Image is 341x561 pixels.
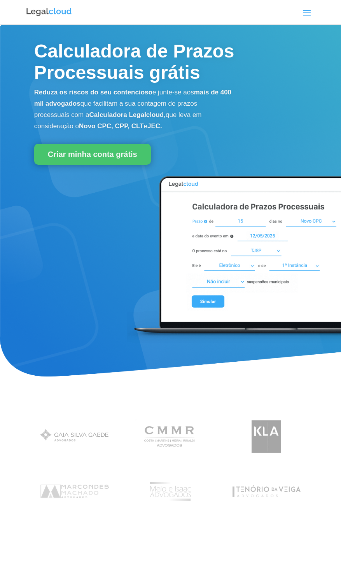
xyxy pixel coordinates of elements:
[127,338,341,344] a: Calculadora de Prazos Processuais Legalcloud
[34,144,151,165] a: Criar minha conta grátis
[131,470,209,513] img: Profissionais do escritório Melo e Isaac Advogados utilizam a Legalcloud
[227,470,305,513] img: Tenório da Veiga Advogados
[89,111,166,118] b: Calculadora Legalcloud,
[34,41,234,83] span: Calculadora de Prazos Processuais grátis
[26,7,72,17] img: Logo da Legalcloud
[34,89,152,96] b: Reduza os riscos do seu contencioso
[127,169,341,343] img: Calculadora de Prazos Processuais Legalcloud
[79,122,144,130] b: Novo CPC, CPP, CLT
[131,415,209,458] img: Costa Martins Meira Rinaldi Advogados
[34,87,232,132] p: e junte-se aos que facilitam a sua contagem de prazos processuais com a que leva em consideração o e
[227,415,305,458] img: Koury Lopes Advogados
[36,415,114,458] img: Gaia Silva Gaede Advogados Associados
[147,122,162,130] b: JEC.
[36,470,114,513] img: Marcondes Machado Advogados utilizam a Legalcloud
